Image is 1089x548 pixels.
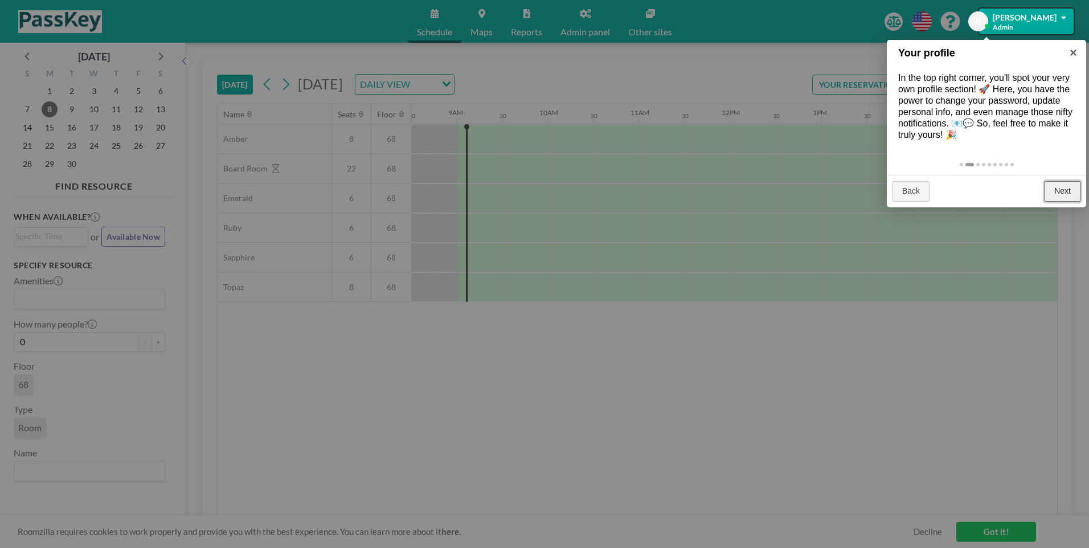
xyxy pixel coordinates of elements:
[975,17,982,27] span: JL
[1045,181,1080,202] a: Next
[1061,40,1086,66] a: ×
[887,61,1086,152] div: In the top right corner, you'll spot your very own profile section! 🚀 Here, you have the power to...
[893,181,930,202] a: Back
[898,46,1057,61] h1: Your profile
